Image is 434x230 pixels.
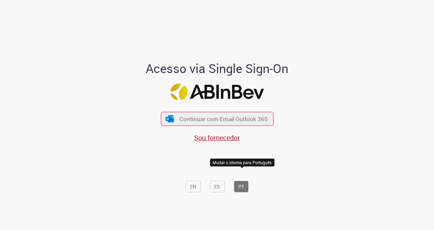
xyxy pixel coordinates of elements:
button: ES [210,181,225,192]
img: Logo ABInBev [170,83,264,100]
button: EN [186,181,201,192]
a: Sou fornecedor [194,133,240,142]
img: ícone Azure/Microsoft 360 [165,115,175,122]
div: Mudar o idioma para Português [210,159,274,167]
button: PT [234,181,248,192]
button: ícone Azure/Microsoft 360 Continuar com Email Outlook 365 [161,112,273,126]
h1: Acesso via Single Sign-On [122,62,312,75]
span: Continuar com Email Outlook 365 [179,115,268,123]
